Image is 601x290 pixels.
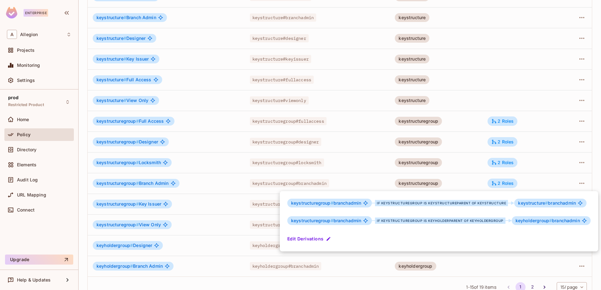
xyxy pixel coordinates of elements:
[549,218,552,223] span: #
[291,218,334,223] span: keystructuregroup
[375,217,505,224] div: if keystructuregroup is keyholderparent of keyholdergroup
[291,200,334,206] span: keystructuregroup
[331,218,334,223] span: #
[291,218,361,223] span: branchadmin
[375,200,508,206] div: if keystructuregroup is keystructureparent of keystructure
[516,218,552,223] span: keyholdergroup
[516,218,580,223] span: branchadmin
[518,201,576,206] span: branchadmin
[331,200,334,206] span: #
[545,200,548,206] span: #
[291,201,361,206] span: branchadmin
[518,200,548,206] span: keystructure
[287,234,332,244] button: Edit Derivations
